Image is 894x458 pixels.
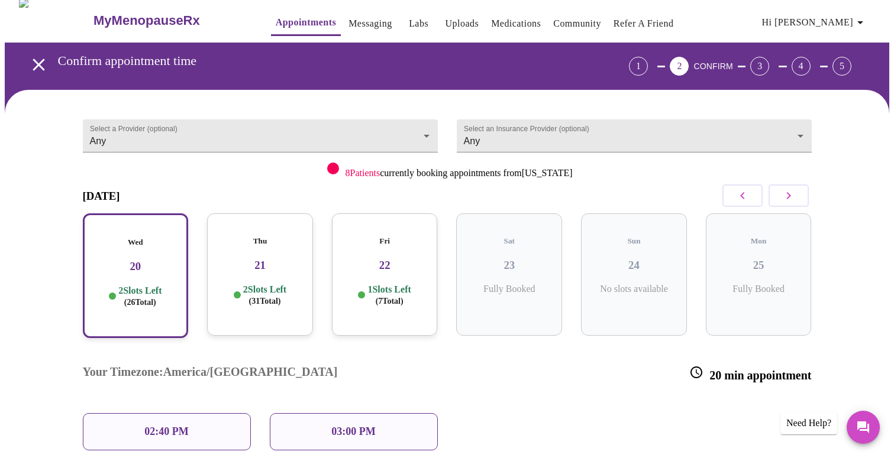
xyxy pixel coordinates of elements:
button: Community [548,12,606,35]
a: Appointments [276,14,336,31]
h3: 25 [715,259,802,272]
button: Refer a Friend [609,12,679,35]
a: Messaging [348,15,392,32]
button: Labs [400,12,438,35]
span: 8 Patients [345,168,380,178]
p: currently booking appointments from [US_STATE] [345,168,572,178]
h3: [DATE] [83,190,120,203]
h5: Fri [341,236,428,246]
h3: 23 [466,259,553,272]
p: 03:00 PM [331,425,375,438]
a: Labs [409,15,428,32]
h5: Thu [217,236,304,246]
div: Any [83,119,438,152]
h3: Your Timezone: America/[GEOGRAPHIC_DATA] [83,365,338,382]
h5: Sat [466,236,553,246]
div: Any [457,119,812,152]
span: ( 26 Total) [124,298,156,307]
button: Messaging [344,12,396,35]
a: Refer a Friend [614,15,674,32]
h3: 24 [590,259,677,272]
a: Medications [491,15,541,32]
h5: Wed [93,238,178,247]
h3: MyMenopauseRx [93,13,200,28]
button: Medications [486,12,546,35]
h3: 20 [93,260,178,273]
h5: Sun [590,236,677,246]
div: 3 [750,57,769,76]
button: Uploads [441,12,484,35]
p: 2 Slots Left [243,284,286,307]
h3: 22 [341,259,428,272]
div: 4 [792,57,811,76]
div: 2 [670,57,689,76]
button: open drawer [21,47,56,82]
a: Community [553,15,601,32]
h5: Mon [715,236,802,246]
span: CONFIRM [693,61,732,71]
span: ( 7 Total) [376,297,404,306]
h3: 21 [217,259,304,272]
div: 5 [832,57,851,76]
button: Appointments [271,11,341,36]
p: Fully Booked [715,284,802,294]
p: No slots available [590,284,677,294]
div: 1 [629,57,648,76]
span: ( 31 Total) [249,297,281,306]
h3: Confirm appointment time [58,53,563,69]
span: Hi [PERSON_NAME] [762,14,867,31]
h3: 20 min appointment [689,365,811,382]
div: Need Help? [780,412,837,434]
p: 1 Slots Left [367,284,411,307]
button: Hi [PERSON_NAME] [757,11,872,34]
p: 2 Slots Left [118,285,162,308]
button: Messages [847,411,880,444]
a: Uploads [446,15,479,32]
p: 02:40 PM [144,425,188,438]
p: Fully Booked [466,284,553,294]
